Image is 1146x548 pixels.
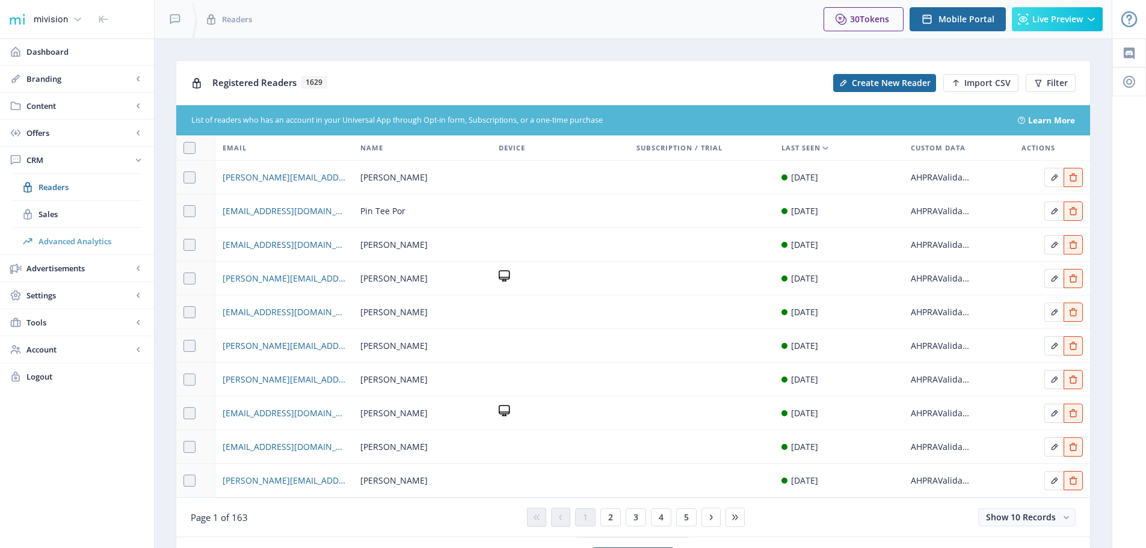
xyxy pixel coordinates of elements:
[212,76,297,88] span: Registered Readers
[583,513,588,522] span: 1
[26,316,132,328] span: Tools
[360,271,428,286] span: [PERSON_NAME]
[39,208,142,220] span: Sales
[360,305,428,319] span: [PERSON_NAME]
[791,406,818,420] div: [DATE]
[791,473,818,488] div: [DATE]
[911,170,971,185] div: AHPRAValidated: 1
[1044,339,1064,350] a: Edit page
[176,60,1091,537] app-collection-view: Registered Readers
[222,13,252,25] span: Readers
[26,262,132,274] span: Advertisements
[911,339,971,353] div: AHPRAValidated: 0
[1064,170,1083,182] a: Edit page
[1064,305,1083,316] a: Edit page
[34,6,68,32] div: mivision
[191,115,1003,126] div: List of readers who has an account in your Universal App through Opt-in form, Subscriptions, or a...
[223,170,346,185] a: [PERSON_NAME][EMAIL_ADDRESS][PERSON_NAME][DOMAIN_NAME]
[626,508,646,526] button: 3
[608,513,613,522] span: 2
[1044,238,1064,249] a: Edit page
[911,305,971,319] div: AHPRAValidated: 1
[26,73,132,85] span: Branding
[26,154,132,166] span: CRM
[223,305,346,319] a: [EMAIL_ADDRESS][DOMAIN_NAME]
[26,343,132,356] span: Account
[223,406,346,420] a: [EMAIL_ADDRESS][DOMAIN_NAME]
[936,74,1018,92] a: New page
[1044,204,1064,215] a: Edit page
[360,238,428,252] span: [PERSON_NAME]
[223,141,247,155] span: Email
[651,508,671,526] button: 4
[7,10,26,29] img: 1f20cf2a-1a19-485c-ac21-848c7d04f45b.png
[223,238,346,252] span: [EMAIL_ADDRESS][DOMAIN_NAME]
[911,238,971,252] div: AHPRAValidated: 0
[1044,372,1064,384] a: Edit page
[223,204,346,218] a: [EMAIL_ADDRESS][DOMAIN_NAME]
[826,74,936,92] a: New page
[39,181,142,193] span: Readers
[791,238,818,252] div: [DATE]
[1064,473,1083,485] a: Edit page
[12,174,142,200] a: Readers
[1044,473,1064,485] a: Edit page
[223,372,346,387] a: [PERSON_NAME][EMAIL_ADDRESS][DOMAIN_NAME]
[223,440,346,454] a: [EMAIL_ADDRESS][DOMAIN_NAME]
[1012,7,1103,31] button: Live Preview
[39,235,142,247] span: Advanced Analytics
[1032,14,1083,24] span: Live Preview
[12,228,142,254] a: Advanced Analytics
[978,508,1076,526] button: Show 10 Records
[1021,141,1055,155] span: Actions
[791,372,818,387] div: [DATE]
[791,339,818,353] div: [DATE]
[1044,406,1064,417] a: Edit page
[659,513,664,522] span: 4
[360,170,428,185] span: [PERSON_NAME]
[1044,440,1064,451] a: Edit page
[1026,74,1076,92] button: Filter
[911,271,971,286] div: AHPRAValidated: 1
[781,141,821,155] span: Last Seen
[1064,372,1083,384] a: Edit page
[360,141,383,155] span: Name
[360,473,428,488] span: [PERSON_NAME]
[791,271,818,286] div: [DATE]
[575,508,596,526] button: 1
[1064,271,1083,283] a: Edit page
[1028,114,1075,126] a: Learn More
[791,204,818,218] div: [DATE]
[791,440,818,454] div: [DATE]
[911,440,971,454] div: AHPRAValidated: 1
[26,289,132,301] span: Settings
[938,14,994,24] span: Mobile Portal
[223,271,346,286] a: [PERSON_NAME][EMAIL_ADDRESS][DOMAIN_NAME]
[911,372,971,387] div: AHPRAValidated: 0
[12,201,142,227] a: Sales
[911,473,971,488] div: AHPRAValidated: 1
[1064,440,1083,451] a: Edit page
[26,127,132,139] span: Offers
[860,13,889,25] span: Tokens
[1064,204,1083,215] a: Edit page
[26,100,132,112] span: Content
[223,473,346,488] a: [PERSON_NAME][EMAIL_ADDRESS][DOMAIN_NAME][DEMOGRAPHIC_DATA]
[833,74,936,92] button: Create New Reader
[499,141,525,155] span: Device
[986,511,1056,523] span: Show 10 Records
[964,78,1011,88] span: Import CSV
[911,141,966,155] span: Custom Data
[910,7,1006,31] button: Mobile Portal
[1064,406,1083,417] a: Edit page
[1064,339,1083,350] a: Edit page
[191,511,248,523] span: Page 1 of 163
[633,513,638,522] span: 3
